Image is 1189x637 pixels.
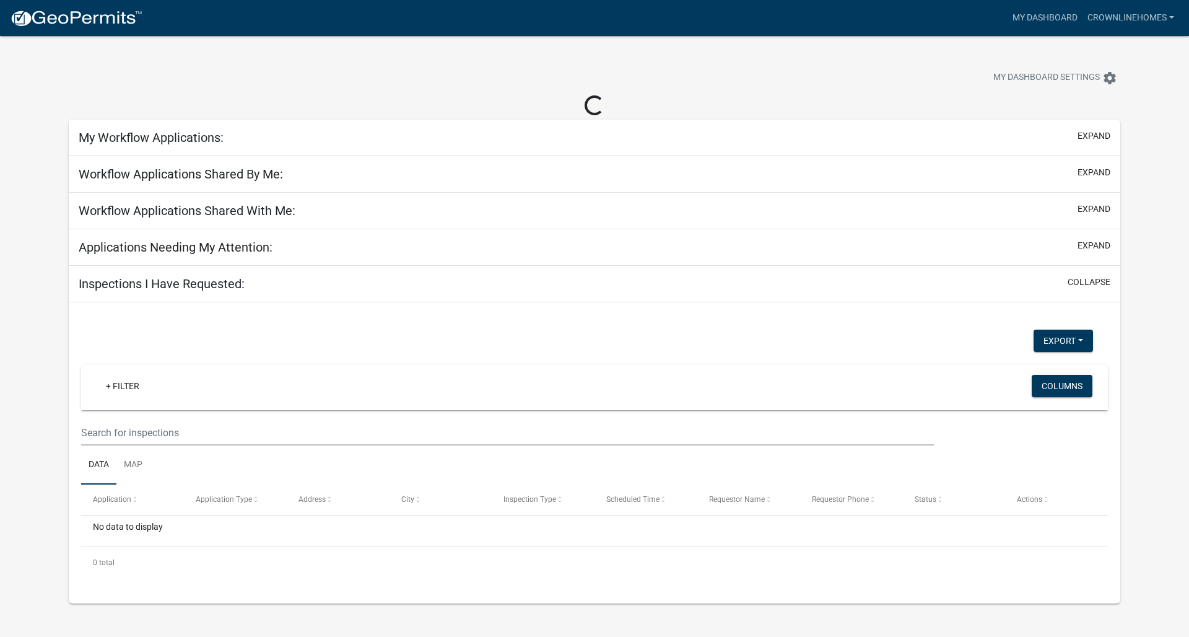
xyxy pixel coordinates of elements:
[993,71,1100,86] span: My Dashboard Settings
[81,485,184,514] datatable-header-cell: Application
[1068,276,1110,289] button: collapse
[81,547,1108,578] div: 0 total
[503,495,556,504] span: Inspection Type
[116,446,150,485] a: Map
[401,495,414,504] span: City
[96,375,149,397] a: + Filter
[81,446,116,485] a: Data
[79,240,272,255] h5: Applications Needing My Attention:
[389,485,492,514] datatable-header-cell: City
[1078,166,1110,179] button: expand
[1082,6,1179,30] a: crownlinehomes
[93,495,131,504] span: Application
[1005,485,1108,514] datatable-header-cell: Actions
[287,485,390,514] datatable-header-cell: Address
[594,485,697,514] datatable-header-cell: Scheduled Time
[1017,495,1042,504] span: Actions
[709,495,765,504] span: Requestor Name
[81,516,1108,547] div: No data to display
[81,420,934,446] input: Search for inspections
[196,495,252,504] span: Application Type
[298,495,326,504] span: Address
[902,485,1005,514] datatable-header-cell: Status
[1078,239,1110,252] button: expand
[800,485,903,514] datatable-header-cell: Requestor Phone
[812,495,869,504] span: Requestor Phone
[69,302,1120,604] div: collapse
[1078,130,1110,143] button: expand
[915,495,936,504] span: Status
[1034,330,1093,352] button: Export
[697,485,800,514] datatable-header-cell: Requestor Name
[1032,375,1092,397] button: Columns
[983,66,1127,90] button: My Dashboard Settingssettings
[79,203,295,218] h5: Workflow Applications Shared With Me:
[1078,203,1110,216] button: expand
[1102,71,1117,86] i: settings
[184,485,287,514] datatable-header-cell: Application Type
[606,495,660,504] span: Scheduled Time
[79,276,245,291] h5: Inspections I Have Requested:
[492,485,594,514] datatable-header-cell: Inspection Type
[1008,6,1082,30] a: My Dashboard
[79,130,224,145] h5: My Workflow Applications:
[79,167,283,182] h5: Workflow Applications Shared By Me:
